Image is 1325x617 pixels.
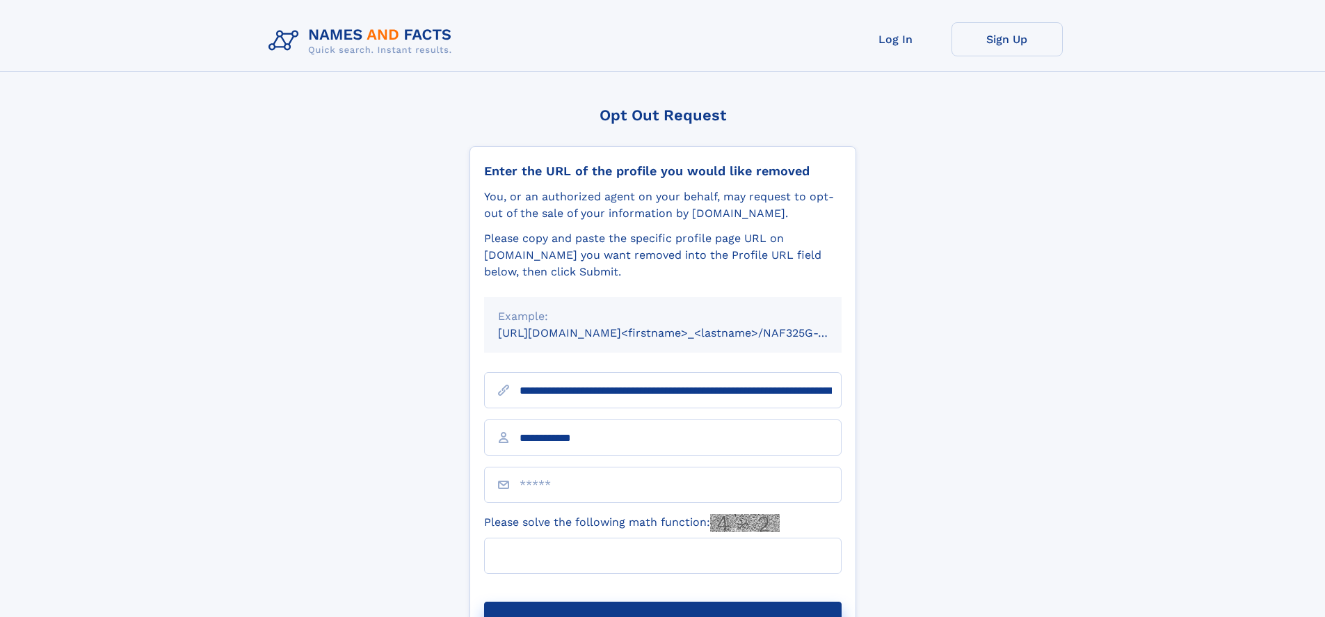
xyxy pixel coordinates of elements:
div: Example: [498,308,828,325]
div: Opt Out Request [469,106,856,124]
small: [URL][DOMAIN_NAME]<firstname>_<lastname>/NAF325G-xxxxxxxx [498,326,868,339]
a: Sign Up [951,22,1063,56]
div: You, or an authorized agent on your behalf, may request to opt-out of the sale of your informatio... [484,189,842,222]
div: Please copy and paste the specific profile page URL on [DOMAIN_NAME] you want removed into the Pr... [484,230,842,280]
a: Log In [840,22,951,56]
div: Enter the URL of the profile you would like removed [484,163,842,179]
img: Logo Names and Facts [263,22,463,60]
label: Please solve the following math function: [484,514,780,532]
